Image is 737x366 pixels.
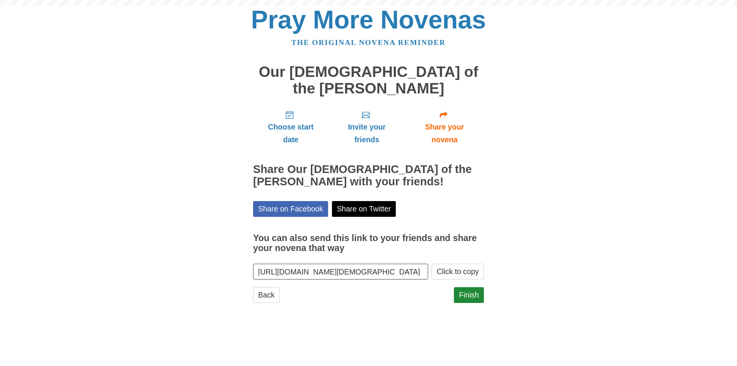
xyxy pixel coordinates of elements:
[253,287,280,303] a: Back
[253,233,484,253] h3: You can also send this link to your friends and share your novena that way
[253,64,484,96] h1: Our [DEMOGRAPHIC_DATA] of the [PERSON_NAME]
[253,104,328,150] a: Choose start date
[292,38,446,47] a: The original novena reminder
[253,201,328,217] a: Share on Facebook
[251,5,486,34] a: Pray More Novenas
[405,104,484,150] a: Share your novena
[432,264,484,279] button: Click to copy
[332,201,396,217] a: Share on Twitter
[328,104,405,150] a: Invite your friends
[413,121,476,146] span: Share your novena
[253,163,484,188] h2: Share Our [DEMOGRAPHIC_DATA] of the [PERSON_NAME] with your friends!
[454,287,484,303] a: Finish
[336,121,397,146] span: Invite your friends
[261,121,321,146] span: Choose start date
